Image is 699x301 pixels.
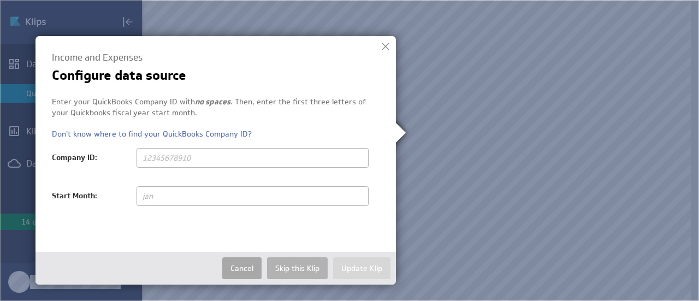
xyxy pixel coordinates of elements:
b: no spaces [195,97,230,107]
input: 12345678910 [137,148,369,168]
button: Update Klip [333,257,390,279]
label: Company ID: [52,152,97,162]
a: Don't know where to find your QuickBooks Company ID? [52,129,252,139]
button: Cancel [222,257,262,279]
div: Enter your QuickBooks Company ID with . Then, enter the first three letters of your Quickbooks fi... [52,97,380,139]
button: Skip this Klip [267,257,328,279]
label: Start Month: [52,191,97,200]
div: Configure data source [52,70,380,81]
h4: Income and Expenses [52,52,380,63]
input: jan [137,186,369,206]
